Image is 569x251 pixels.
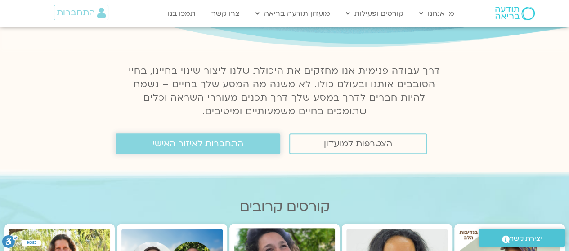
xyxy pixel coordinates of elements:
a: הצטרפות למועדון [289,133,427,154]
span: התחברות [57,8,95,18]
a: התחברות לאיזור האישי [116,133,280,154]
a: צרו קשר [207,5,244,22]
a: תמכו בנו [163,5,200,22]
p: דרך עבודה פנימית אנו מחזקים את היכולת שלנו ליצור שינוי בחיינו, בחיי הסובבים אותנו ובעולם כולו. לא... [124,64,446,118]
a: מועדון תודעה בריאה [251,5,335,22]
h2: קורסים קרובים [4,199,565,215]
a: יצירת קשר [479,229,565,247]
span: התחברות לאיזור האישי [152,139,243,149]
a: מי אנחנו [415,5,459,22]
span: הצטרפות למועדון [324,139,392,149]
a: קורסים ופעילות [341,5,408,22]
a: התחברות [54,5,108,20]
span: יצירת קשר [510,233,542,245]
img: תודעה בריאה [495,7,535,20]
